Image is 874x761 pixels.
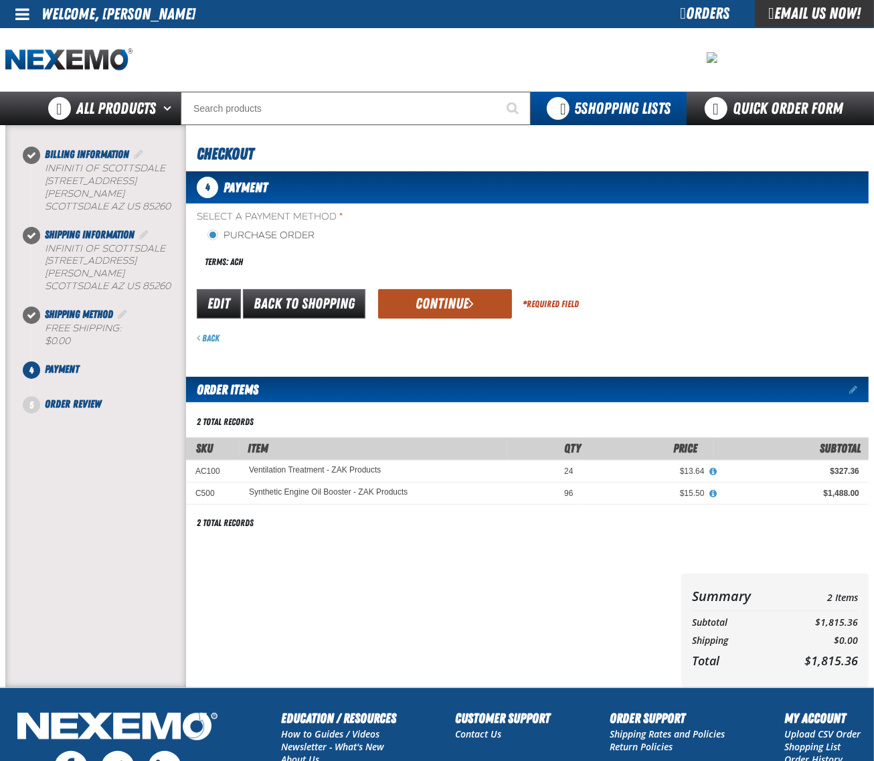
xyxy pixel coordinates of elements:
div: $1,488.00 [723,488,859,499]
button: Continue [378,289,512,319]
span: 96 [564,489,573,498]
span: 5 [23,396,40,414]
div: 2 total records [197,416,254,428]
a: Quick Order Form [687,92,868,125]
span: Qty [565,441,582,455]
span: $1,815.36 [804,653,858,669]
a: Shopping List [784,740,841,753]
strong: $0.00 [45,335,70,347]
a: Edit items [849,385,869,394]
span: Shipping Information [45,228,135,241]
span: Item [248,441,268,455]
button: You have 5 Shopping Lists. Open to view details [531,92,687,125]
span: 4 [23,361,40,379]
a: Contact Us [456,728,502,740]
a: Ventilation Treatment - ZAK Products [249,466,381,475]
a: SKU [196,441,213,455]
td: $1,815.36 [779,614,858,632]
div: $15.50 [592,488,705,499]
span: SCOTTSDALE [45,280,108,292]
li: Payment. Step 4 of 5. Not Completed [31,361,186,396]
strong: 5 [574,99,581,118]
div: $327.36 [723,466,859,477]
a: Back [197,333,220,343]
span: Checkout [197,145,254,163]
th: Total [692,650,779,671]
span: Subtotal [820,441,861,455]
li: Shipping Information. Step 2 of 5. Completed [31,227,186,307]
img: Nexemo logo [5,48,133,72]
span: Order Review [45,398,101,410]
a: Edit Shipping Information [137,228,151,241]
h2: Education / Resources [281,708,396,728]
h2: My Account [784,708,861,728]
th: Subtotal [692,614,779,632]
a: How to Guides / Videos [281,728,379,740]
span: [STREET_ADDRESS][PERSON_NAME] [45,255,137,279]
nav: Checkout steps. Current step is Payment. Step 4 of 5 [21,147,186,412]
td: $0.00 [779,632,858,650]
a: Home [5,48,133,72]
span: 24 [564,467,573,476]
button: Start Searching [497,92,531,125]
span: Infiniti of Scottsdale [45,163,165,174]
a: Upload CSV Order [784,728,861,740]
input: Search [181,92,531,125]
span: Payment [224,179,268,195]
button: Open All Products pages [159,92,181,125]
span: Shipping Method [45,308,113,321]
td: C500 [186,482,240,504]
a: Edit [197,289,241,319]
a: Edit Billing Information [132,148,145,161]
span: US [126,201,140,212]
img: Nexemo Logo [13,708,222,748]
a: Synthetic Engine Oil Booster - ZAK Products [249,488,408,497]
img: 101e2d29ebe5c13c135f6d33ff989c39.png [707,52,717,63]
li: Shipping Method. Step 3 of 5. Completed [31,307,186,361]
div: Terms: ACH [197,248,527,276]
td: AC100 [186,460,240,482]
h2: Order Items [186,377,258,402]
div: $13.64 [592,466,705,477]
div: Free Shipping: [45,323,186,348]
span: AZ [111,201,124,212]
a: Return Policies [610,740,673,753]
span: All Products [76,96,156,120]
span: SCOTTSDALE [45,201,108,212]
a: Shipping Rates and Policies [610,728,725,740]
h2: Order Support [610,708,725,728]
input: Purchase Order [207,230,218,240]
div: Required Field [523,298,579,311]
li: Billing Information. Step 1 of 5. Completed [31,147,186,227]
td: 2 Items [779,584,858,608]
li: Order Review. Step 5 of 5. Not Completed [31,396,186,412]
label: Purchase Order [207,230,315,242]
span: Infiniti of Scottsdale [45,243,165,254]
span: Price [674,441,698,455]
span: AZ [111,280,124,292]
button: View All Prices for Ventilation Treatment - ZAK Products [705,466,722,478]
span: Select a Payment Method [197,211,527,224]
button: View All Prices for Synthetic Engine Oil Booster - ZAK Products [705,488,722,500]
a: Newsletter - What's New [281,740,384,753]
th: Summary [692,584,779,608]
h2: Customer Support [456,708,551,728]
span: [STREET_ADDRESS][PERSON_NAME] [45,175,137,199]
div: 2 total records [197,517,254,529]
th: Shipping [692,632,779,650]
bdo: 85260 [143,201,171,212]
span: Shopping Lists [574,99,671,118]
span: Payment [45,363,79,375]
span: 4 [197,177,218,198]
span: US [126,280,140,292]
a: Edit Shipping Method [116,308,129,321]
bdo: 85260 [143,280,171,292]
a: Back to Shopping [243,289,365,319]
span: Billing Information [45,148,129,161]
